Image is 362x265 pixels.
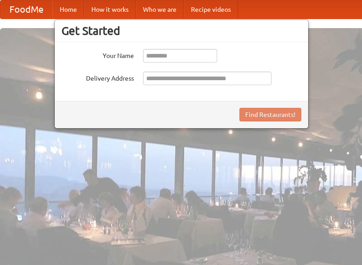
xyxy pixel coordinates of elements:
a: Who we are [136,0,184,19]
h3: Get Started [62,24,301,38]
a: FoodMe [0,0,52,19]
label: Your Name [62,49,134,60]
a: Recipe videos [184,0,238,19]
a: How it works [84,0,136,19]
a: Home [52,0,84,19]
button: Find Restaurants! [239,108,301,121]
label: Delivery Address [62,72,134,83]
